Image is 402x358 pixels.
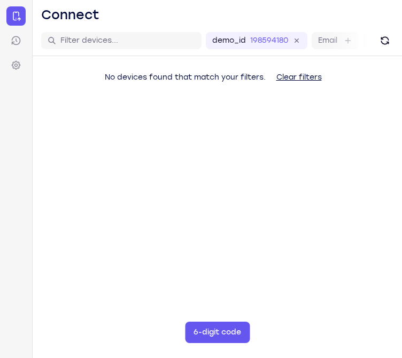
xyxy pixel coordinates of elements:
[212,35,246,46] label: demo_id
[6,31,26,50] a: Sessions
[185,322,250,343] button: 6-digit code
[41,6,99,24] h1: Connect
[6,56,26,75] a: Settings
[268,67,330,88] button: Clear filters
[376,32,393,49] button: Refresh
[105,73,266,82] span: No devices found that match your filters.
[6,6,26,26] a: Connect
[60,35,195,46] input: Filter devices...
[318,35,337,46] label: Email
